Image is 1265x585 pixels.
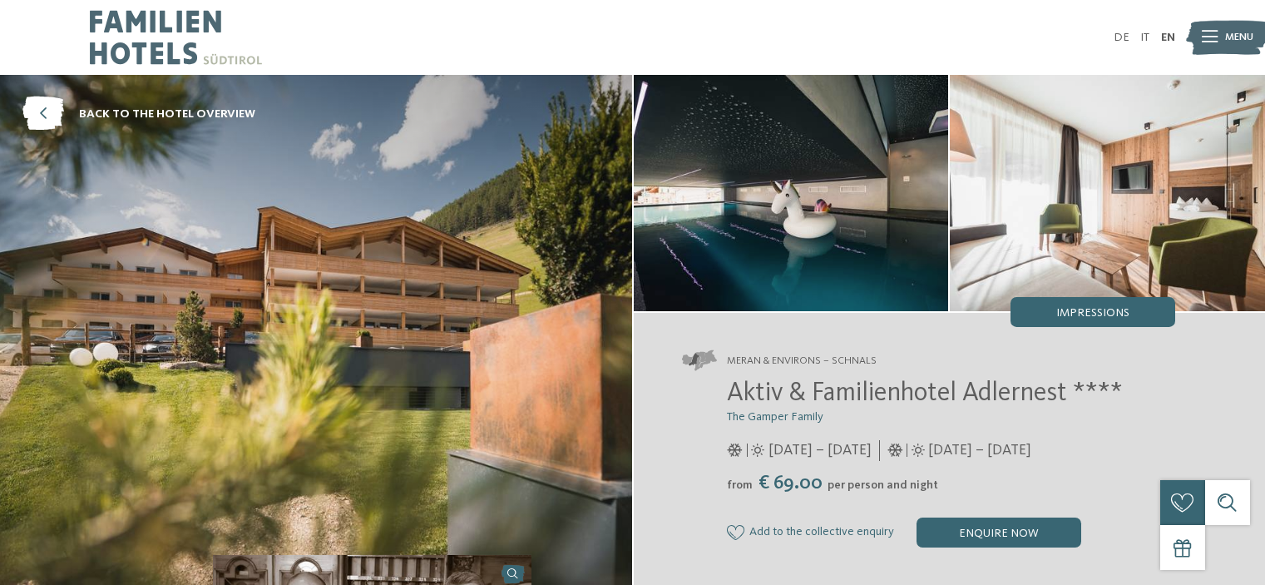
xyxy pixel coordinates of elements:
[928,440,1031,461] span: [DATE] – [DATE]
[727,479,753,491] span: from
[1140,32,1149,43] a: IT
[768,440,872,461] span: [DATE] – [DATE]
[727,444,743,457] i: Opening times all year round
[950,75,1265,311] img: The family hotel in Meran & Environs with that certain something
[634,75,949,311] img: The family hotel in Meran & Environs with that certain something
[727,411,823,423] span: The Gamper Family
[1114,32,1129,43] a: DE
[22,97,255,131] a: back to the hotel overview
[1056,307,1129,319] span: Impressions
[828,479,938,491] span: per person and night
[747,444,765,457] i: Opening times all year round
[887,444,903,457] i: Opening times all year round
[79,106,255,122] span: back to the hotel overview
[749,526,894,539] span: Add to the collective enquiry
[1161,32,1175,43] a: EN
[727,354,877,369] span: Meran & Environs – Schnals
[917,518,1081,548] div: enquire now
[727,380,1123,407] span: Aktiv & Familienhotel Adlernest ****
[754,473,826,493] span: € 69.00
[907,444,925,457] i: Opening times all year round
[1225,30,1253,45] span: Menu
